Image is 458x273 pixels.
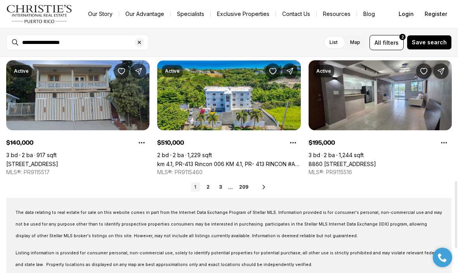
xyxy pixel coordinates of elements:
[407,35,452,50] button: Save search
[114,63,129,79] button: Save Property: 6 PALMAS BAJAS #Lote 71
[394,6,418,22] button: Login
[16,250,439,267] span: Listing information is provided for consumer personal, non-commercial use, solely to identify pot...
[433,63,449,79] button: Share Property
[191,182,252,192] nav: Pagination
[317,9,357,19] a: Resources
[157,161,300,167] a: km 4.1, PR-413 Rincon 006 KM 4.1, PR- 413 RINCON #A7, RINCON PR, 00677
[416,63,432,79] button: Save Property: 8860 PASEO DEL REY #H-102
[285,135,301,150] button: Property options
[14,68,29,74] p: Active
[412,39,447,45] span: Save search
[6,161,58,167] a: 6 PALMAS BAJAS #Lote 71, GUAYAMA PR, 00784
[436,135,452,150] button: Property options
[276,9,316,19] button: Contact Us
[420,6,452,22] button: Register
[131,63,146,79] button: Share Property
[383,38,399,47] span: filters
[191,182,200,192] a: 1
[216,182,225,192] a: 3
[171,9,210,19] a: Specialists
[16,210,442,238] span: The data relating to real estate for sale on this website comes in part from the Internet Data Ex...
[203,182,213,192] a: 2
[399,11,414,17] span: Login
[82,9,119,19] a: Our Story
[228,184,233,190] li: ...
[309,161,376,167] a: 8860 PASEO DEL REY #H-102, CAROLINA PR, 00987
[401,34,404,40] span: 2
[265,63,281,79] button: Save Property: km 4.1, PR-413 Rincon 006 KM 4.1, PR- 413 RINCON #A7
[211,9,276,19] a: Exclusive Properties
[135,35,149,50] button: Clear search input
[425,11,447,17] span: Register
[370,35,404,50] button: Allfilters2
[282,63,298,79] button: Share Property
[165,68,180,74] p: Active
[236,182,252,192] a: 209
[316,68,331,74] p: Active
[344,35,366,49] label: Map
[323,35,344,49] label: List
[357,9,381,19] a: Blog
[375,38,381,47] span: All
[134,135,149,150] button: Property options
[6,5,73,23] img: logo
[119,9,170,19] a: Our Advantage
